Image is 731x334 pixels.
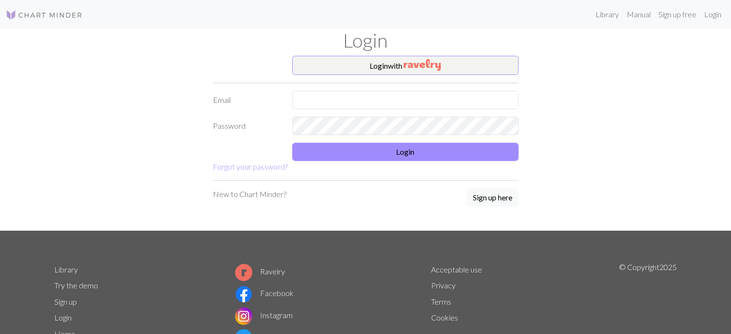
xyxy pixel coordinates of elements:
p: New to Chart Minder? [213,188,286,200]
a: Privacy [431,281,456,290]
a: Instagram [235,310,293,320]
a: Manual [623,5,655,24]
img: Facebook logo [235,285,252,303]
img: Logo [6,9,83,21]
a: Terms [431,297,451,306]
button: Login [292,143,519,161]
button: Loginwith [292,56,519,75]
a: Try the demo [54,281,98,290]
a: Login [700,5,725,24]
a: Cookies [431,313,458,322]
a: Login [54,313,72,322]
button: Sign up here [467,188,519,207]
img: Ravelry logo [235,264,252,281]
a: Ravelry [235,267,285,276]
h1: Login [49,29,683,52]
a: Sign up free [655,5,700,24]
img: Ravelry [404,59,441,71]
a: Facebook [235,288,294,297]
a: Forgot your password? [213,162,288,171]
a: Sign up [54,297,77,306]
img: Instagram logo [235,308,252,325]
a: Library [592,5,623,24]
label: Password [207,117,286,135]
a: Library [54,265,78,274]
a: Sign up here [467,188,519,208]
label: Email [207,91,286,109]
a: Acceptable use [431,265,482,274]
